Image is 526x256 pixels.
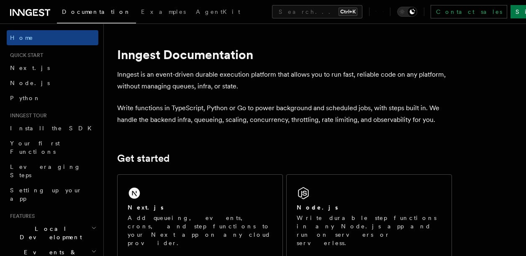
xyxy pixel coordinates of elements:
[7,121,98,136] a: Install the SDK
[7,52,43,59] span: Quick start
[128,214,272,247] p: Add queueing, events, crons, and step functions to your Next app on any cloud provider.
[7,159,98,183] a: Leveraging Steps
[7,75,98,91] a: Node.js
[7,225,91,241] span: Local Development
[339,8,357,16] kbd: Ctrl+K
[431,5,507,18] a: Contact sales
[7,213,35,220] span: Features
[10,187,82,202] span: Setting up your app
[10,140,60,155] span: Your first Functions
[10,80,50,86] span: Node.js
[117,153,169,164] a: Get started
[141,8,186,15] span: Examples
[272,5,362,18] button: Search...Ctrl+K
[7,183,98,206] a: Setting up your app
[10,65,50,71] span: Next.js
[7,91,98,106] a: Python
[397,7,417,17] button: Toggle dark mode
[7,60,98,75] a: Next.js
[7,221,98,245] button: Local Development
[136,3,191,23] a: Examples
[62,8,131,15] span: Documentation
[57,3,136,23] a: Documentation
[117,47,452,62] h1: Inngest Documentation
[196,8,240,15] span: AgentKit
[191,3,245,23] a: AgentKit
[10,34,33,42] span: Home
[7,30,98,45] a: Home
[7,136,98,159] a: Your first Functions
[297,214,441,247] p: Write durable step functions in any Node.js app and run on servers or serverless.
[10,95,41,101] span: Python
[297,203,338,212] h2: Node.js
[117,69,452,92] p: Inngest is an event-driven durable execution platform that allows you to run fast, reliable code ...
[7,112,47,119] span: Inngest tour
[10,163,81,178] span: Leveraging Steps
[117,102,452,126] p: Write functions in TypeScript, Python or Go to power background and scheduled jobs, with steps bu...
[10,125,97,132] span: Install the SDK
[128,203,164,212] h2: Next.js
